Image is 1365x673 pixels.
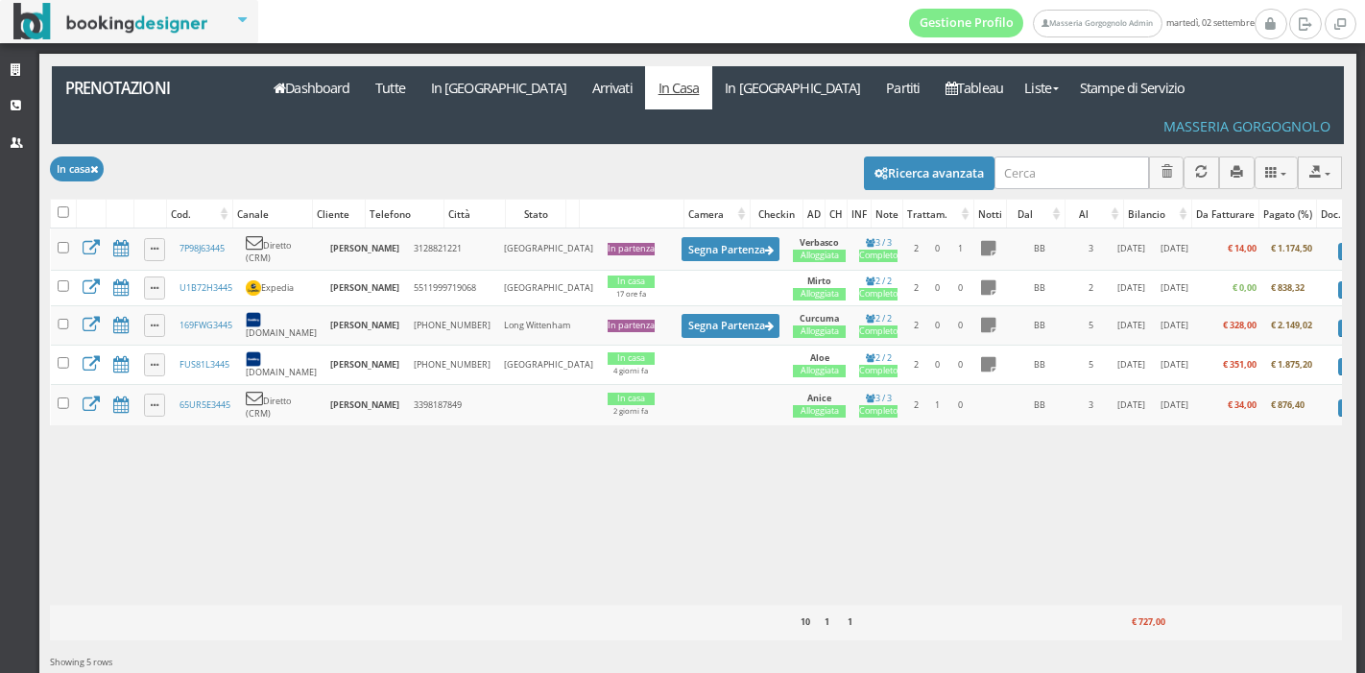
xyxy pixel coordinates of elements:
div: Camera [684,201,750,228]
img: BookingDesigner.com [13,3,208,40]
a: 7P98J63445 [180,242,225,254]
a: Gestione Profilo [909,9,1024,37]
img: 7STAjs-WNfZHmYllyLag4gdhmHm8JrbmzVrznejwAeLEbpu0yDt-GlJaDipzXAZBN18=w300 [246,351,261,367]
div: Alloggiata [793,325,846,338]
div: € 727,00 [1102,611,1169,636]
td: [DATE] [1108,270,1154,305]
td: 3 [1075,228,1108,270]
a: Masseria Gorgognolo Admin [1033,10,1161,37]
div: Bilancio [1124,201,1191,228]
b: € 351,00 [1223,358,1257,371]
div: Da Fatturare [1192,201,1258,228]
td: 3 [1075,385,1108,426]
td: 0 [948,346,972,385]
b: [PERSON_NAME] [330,242,399,254]
b: [PERSON_NAME] [330,281,399,294]
div: Cliente [313,201,365,228]
td: Diretto (CRM) [239,385,323,426]
td: 2 [1075,270,1108,305]
td: 2 [905,228,927,270]
button: Export [1298,156,1342,188]
div: Notti [974,201,1006,228]
button: Aggiorna [1184,156,1219,188]
div: Completo [859,365,898,377]
td: [DATE] [1108,385,1154,426]
td: BB [1004,346,1075,385]
input: Cerca [994,156,1149,188]
b: Aloe [810,351,829,364]
a: 3 / 3Completo [859,392,898,418]
td: BB [1004,385,1075,426]
a: Stampe di Servizio [1067,66,1198,109]
div: Note [872,201,902,228]
small: 17 ore fa [616,289,646,299]
div: AD [803,201,825,228]
div: In partenza [608,243,655,255]
a: FUS81L3445 [180,358,229,371]
td: [DATE] [1154,306,1195,346]
td: [DOMAIN_NAME] [239,346,323,385]
b: € 0,00 [1233,281,1257,294]
b: € 2.149,02 [1271,319,1312,331]
h4: Masseria Gorgognolo [1163,118,1330,134]
td: 2 [905,270,927,305]
a: U1B72H3445 [180,281,232,294]
a: In [GEOGRAPHIC_DATA] [418,66,579,109]
td: 0 [927,270,948,305]
small: 2 giorni fa [613,406,648,416]
div: Alloggiata [793,405,846,418]
a: In [GEOGRAPHIC_DATA] [712,66,874,109]
div: Pagato (%) [1259,201,1316,228]
td: [DATE] [1108,306,1154,346]
div: Completo [859,250,898,262]
button: Segna Partenza [682,237,779,261]
td: 5511999719068 [407,270,497,305]
b: 1 [848,615,852,628]
div: Completo [859,405,898,418]
b: € 1.875,20 [1271,358,1312,371]
td: [PHONE_NUMBER] [407,306,497,346]
td: 0 [927,306,948,346]
b: € 328,00 [1223,319,1257,331]
div: Trattam. [903,201,973,228]
td: 0 [948,385,972,426]
b: Curcuma [800,312,839,324]
div: In partenza [608,320,655,332]
b: Anice [807,392,831,404]
div: In casa [608,393,655,405]
a: Partiti [874,66,933,109]
td: 0 [948,306,972,346]
div: In casa [608,352,655,365]
td: 2 [905,346,927,385]
button: Segna Partenza [682,314,779,338]
td: Expedia [239,270,323,305]
b: € 876,40 [1271,398,1305,411]
div: Alloggiata [793,288,846,300]
a: Prenotazioni [52,66,251,109]
a: Tableau [933,66,1017,109]
a: In Casa [645,66,712,109]
a: 3 / 3Completo [859,236,898,262]
b: € 1.174,50 [1271,242,1312,254]
td: 1 [927,385,948,426]
div: Completo [859,325,898,338]
div: Dal [1007,201,1065,228]
a: 2 / 2Completo [859,351,898,377]
div: Completo [859,288,898,300]
button: Ricerca avanzata [864,156,994,189]
td: [DOMAIN_NAME] [239,306,323,346]
div: Alloggiata [793,365,846,377]
button: In casa [50,156,104,180]
td: 3128821221 [407,228,497,270]
td: [DATE] [1154,228,1195,270]
td: 5 [1075,306,1108,346]
td: [DATE] [1154,346,1195,385]
div: Stato [506,201,565,228]
td: [DATE] [1154,385,1195,426]
td: 2 [905,306,927,346]
div: Canale [233,201,312,228]
td: 1 [948,228,972,270]
a: 65UR5E3445 [180,398,230,411]
div: INF [848,201,871,228]
td: 2 [905,385,927,426]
